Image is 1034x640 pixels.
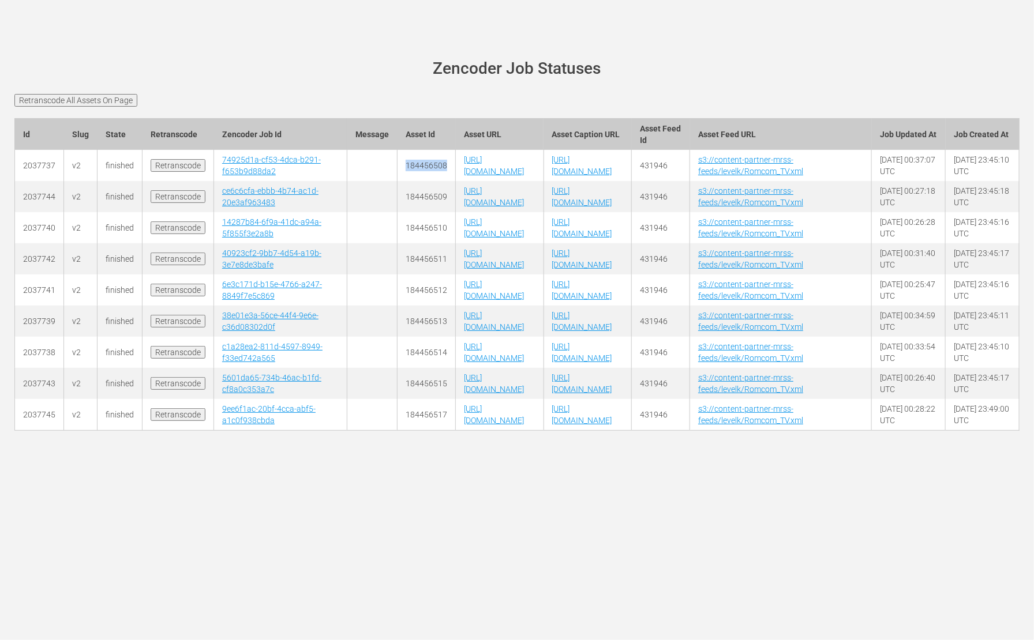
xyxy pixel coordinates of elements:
[15,150,64,181] td: 2037737
[31,60,1003,78] h1: Zencoder Job Statuses
[464,155,524,176] a: [URL][DOMAIN_NAME]
[15,212,64,243] td: 2037740
[632,118,690,150] th: Asset Feed Id
[151,190,205,203] input: Retranscode
[632,306,690,337] td: 431946
[690,118,872,150] th: Asset Feed URL
[151,159,205,172] input: Retranscode
[946,243,1020,274] td: [DATE] 23:45:17 UTC
[464,249,524,269] a: [URL][DOMAIN_NAME]
[15,368,64,399] td: 2037743
[398,150,456,181] td: 184456508
[872,181,946,212] td: [DATE] 00:27:18 UTC
[398,181,456,212] td: 184456509
[222,373,321,394] a: 5601da65-734b-46ac-b1fd-cf8a0c353a7c
[946,274,1020,306] td: [DATE] 23:45:16 UTC
[98,181,143,212] td: finished
[464,342,524,363] a: [URL][DOMAIN_NAME]
[632,150,690,181] td: 431946
[151,284,205,296] input: Retranscode
[222,280,322,300] a: 6e3c171d-b15e-4766-a247-8849f7e5c869
[151,377,205,390] input: Retranscode
[946,368,1020,399] td: [DATE] 23:45:17 UTC
[222,404,316,425] a: 9ee6f1ac-20bf-4cca-abf5-a1c0f938cbda
[222,311,319,332] a: 38e01e3a-56ce-44f4-9e6e-c36d08302d0f
[98,399,143,431] td: finished
[698,217,803,238] a: s3://content-partner-mrss-feeds/levelk/Romcom_TV.xml
[64,243,98,274] td: v2
[15,337,64,368] td: 2037738
[552,186,612,207] a: [URL][DOMAIN_NAME]
[398,368,456,399] td: 184456515
[64,368,98,399] td: v2
[15,306,64,337] td: 2037739
[698,311,803,332] a: s3://content-partner-mrss-feeds/levelk/Romcom_TV.xml
[347,118,398,150] th: Message
[946,150,1020,181] td: [DATE] 23:45:10 UTC
[698,280,803,300] a: s3://content-partner-mrss-feeds/levelk/Romcom_TV.xml
[552,373,612,394] a: [URL][DOMAIN_NAME]
[151,408,205,421] input: Retranscode
[552,155,612,176] a: [URL][DOMAIN_NAME]
[151,315,205,327] input: Retranscode
[64,399,98,431] td: v2
[552,249,612,269] a: [URL][DOMAIN_NAME]
[64,274,98,306] td: v2
[632,368,690,399] td: 431946
[946,118,1020,150] th: Job Created At
[398,118,456,150] th: Asset Id
[552,342,612,363] a: [URL][DOMAIN_NAME]
[872,118,946,150] th: Job Updated At
[946,306,1020,337] td: [DATE] 23:45:11 UTC
[151,346,205,359] input: Retranscode
[872,399,946,431] td: [DATE] 00:28:22 UTC
[15,274,64,306] td: 2037741
[552,404,612,425] a: [URL][DOMAIN_NAME]
[698,249,803,269] a: s3://content-partner-mrss-feeds/levelk/Romcom_TV.xml
[632,337,690,368] td: 431946
[64,212,98,243] td: v2
[464,186,524,207] a: [URL][DOMAIN_NAME]
[552,280,612,300] a: [URL][DOMAIN_NAME]
[64,118,98,150] th: Slug
[64,150,98,181] td: v2
[946,181,1020,212] td: [DATE] 23:45:18 UTC
[98,368,143,399] td: finished
[398,212,456,243] td: 184456510
[632,181,690,212] td: 431946
[398,337,456,368] td: 184456514
[872,274,946,306] td: [DATE] 00:25:47 UTC
[632,274,690,306] td: 431946
[222,249,321,269] a: 40923cf2-9bb7-4d54-a19b-3e7e8de3bafe
[398,399,456,431] td: 184456517
[64,306,98,337] td: v2
[552,311,612,332] a: [URL][DOMAIN_NAME]
[464,373,524,394] a: [URL][DOMAIN_NAME]
[98,118,143,150] th: State
[698,186,803,207] a: s3://content-partner-mrss-feeds/levelk/Romcom_TV.xml
[946,337,1020,368] td: [DATE] 23:45:10 UTC
[398,243,456,274] td: 184456511
[464,404,524,425] a: [URL][DOMAIN_NAME]
[222,155,321,176] a: 74925d1a-cf53-4dca-b291-f653b9d88da2
[872,337,946,368] td: [DATE] 00:33:54 UTC
[946,212,1020,243] td: [DATE] 23:45:16 UTC
[872,306,946,337] td: [DATE] 00:34:59 UTC
[552,217,612,238] a: [URL][DOMAIN_NAME]
[15,243,64,274] td: 2037742
[98,243,143,274] td: finished
[698,342,803,363] a: s3://content-partner-mrss-feeds/levelk/Romcom_TV.xml
[398,306,456,337] td: 184456513
[698,404,803,425] a: s3://content-partner-mrss-feeds/levelk/Romcom_TV.xml
[872,243,946,274] td: [DATE] 00:31:40 UTC
[946,399,1020,431] td: [DATE] 23:49:00 UTC
[464,311,524,332] a: [URL][DOMAIN_NAME]
[151,221,205,234] input: Retranscode
[151,253,205,265] input: Retranscode
[98,274,143,306] td: finished
[464,280,524,300] a: [URL][DOMAIN_NAME]
[698,373,803,394] a: s3://content-partner-mrss-feeds/levelk/Romcom_TV.xml
[544,118,632,150] th: Asset Caption URL
[98,337,143,368] td: finished
[872,212,946,243] td: [DATE] 00:26:28 UTC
